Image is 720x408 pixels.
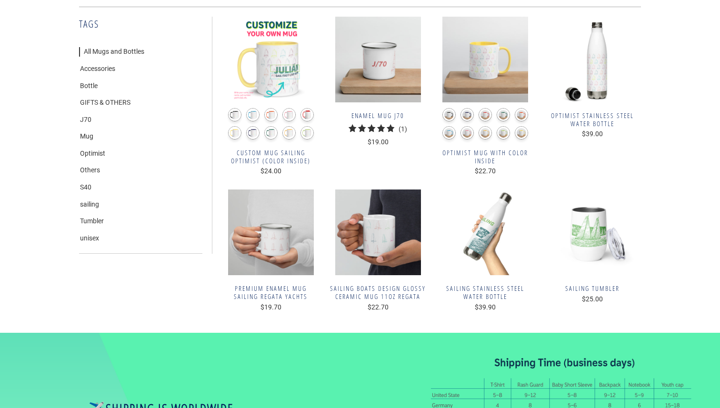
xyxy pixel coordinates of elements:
span: Sailing Tumbler [543,285,641,293]
span: Optimist Stainless Steel Water Bottle [543,112,641,128]
img: Boatbranding Sailing Tumbler Sailing-Gift Regatta Yacht Sailing-Lifestyle Sailing-Apparel Nautica... [543,189,641,275]
a: Tumbler [79,217,104,226]
a: Bottle [79,81,98,91]
a: Sailing boats design glossy ceramic mug 11oz Regata Sailing boats design glossy ceramic mug 11oz ... [329,189,427,275]
span: Sailing Stainless steel water bottle [436,285,534,301]
a: unisex [79,234,99,243]
a: Sailing boats design glossy ceramic mug 11oz Regata $22.70 [329,285,427,311]
span: $19.00 [368,138,389,146]
a: J70 [79,115,91,125]
a: Mug [79,132,93,141]
a: Custom Mug Sailing Optimist (Color Inside) $24.00 [222,149,320,175]
a: Optimist Mug with Color Inside $22.70 [436,149,534,175]
a: Premium Enamel Mug Sailing Regata Yachts $19.70 [222,285,320,311]
a: Optimist [79,149,105,159]
span: $22.70 [475,167,496,175]
span: Premium Enamel Mug Sailing Regata Yachts [222,285,320,301]
a: Sailing Stainless steel water bottle $39.90 [436,285,534,311]
a: Others [79,166,100,175]
img: Premium Enamel Mug Sailing Regata Yachts [222,189,320,275]
img: Optimist Mug with Color Inside [436,17,534,102]
img: Custom Mug Sailing Optimist (Color Inside) [222,17,320,102]
span: $22.70 [368,303,389,311]
a: Enamel Mug J70 5.0 out of 5.0 stars $19.00 [329,112,427,146]
span: $19.70 [260,303,281,311]
a: S40 [79,183,91,192]
a: Optimist Mug with Color Inside Optimist Mug with Color Inside [436,17,534,102]
img: Sailing Stainless steel water bottle [436,189,534,275]
span: Optimist Mug with Color Inside [436,149,534,165]
a: GIFTS & OTHERS [79,98,130,108]
a: Premium Enamel Mug Sailing Regata Yachts Premium Enamel Mug Sailing Regata Yachts [222,189,320,275]
span: (1) [399,125,407,133]
span: Enamel Mug J70 [329,112,427,120]
a: Accessories [79,64,115,74]
img: Boatbranding Enamel Mug J70 Sailing-Gift Regatta Yacht Sailing-Lifestyle Sailing-Apparel Nautical... [329,17,427,102]
span: $25.00 [582,295,603,303]
img: Boatbranding Optimist Stainless Steel Water Bottle Sailing-Gift Regatta Yacht Sailing-Lifestyle S... [543,17,641,102]
span: Custom Mug Sailing Optimist (Color Inside) [222,149,320,165]
span: $39.00 [582,130,603,138]
span: Sailing boats design glossy ceramic mug 11oz Regata [329,285,427,301]
a: Sailing Stainless steel water bottle Sailing Stainless steel water bottle [436,189,534,275]
a: All Mugs and Bottles [79,47,144,57]
a: Sailing Tumbler $25.00 [543,285,641,303]
div: 5.0 out of 5.0 stars [349,124,396,134]
a: Custom Mug Sailing Optimist (Color Inside) Custom Mug Sailing Optimist (Color Inside) [222,17,320,102]
a: Optimist Stainless Steel Water Bottle $39.00 [543,112,641,138]
a: sailing [79,200,99,209]
span: $39.90 [475,303,496,311]
img: Sailing boats design glossy ceramic mug 11oz Regata [329,189,427,275]
span: $24.00 [260,167,281,175]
